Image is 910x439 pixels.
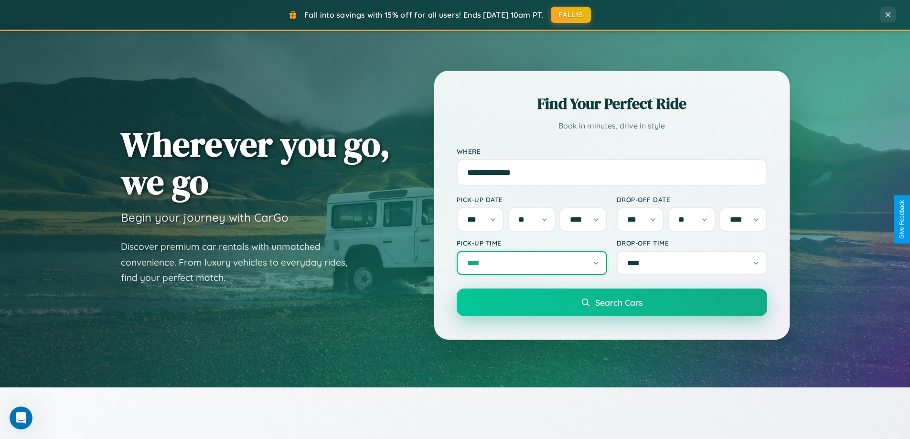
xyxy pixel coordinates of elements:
span: Search Cars [595,297,642,308]
label: Where [457,147,767,155]
h2: Find Your Perfect Ride [457,93,767,114]
label: Pick-up Time [457,239,607,247]
iframe: Intercom live chat [10,407,32,429]
label: Drop-off Date [617,195,767,203]
label: Pick-up Date [457,195,607,203]
button: FALL15 [551,7,591,23]
h3: Begin your journey with CarGo [121,210,289,225]
p: Discover premium car rentals with unmatched convenience. From luxury vehicles to everyday rides, ... [121,239,360,286]
button: Search Cars [457,289,767,316]
span: Fall into savings with 15% off for all users! Ends [DATE] 10am PT. [304,10,544,20]
div: Give Feedback [899,200,905,239]
h1: Wherever you go, we go [121,125,390,201]
p: Book in minutes, drive in style [457,119,767,133]
label: Drop-off Time [617,239,767,247]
